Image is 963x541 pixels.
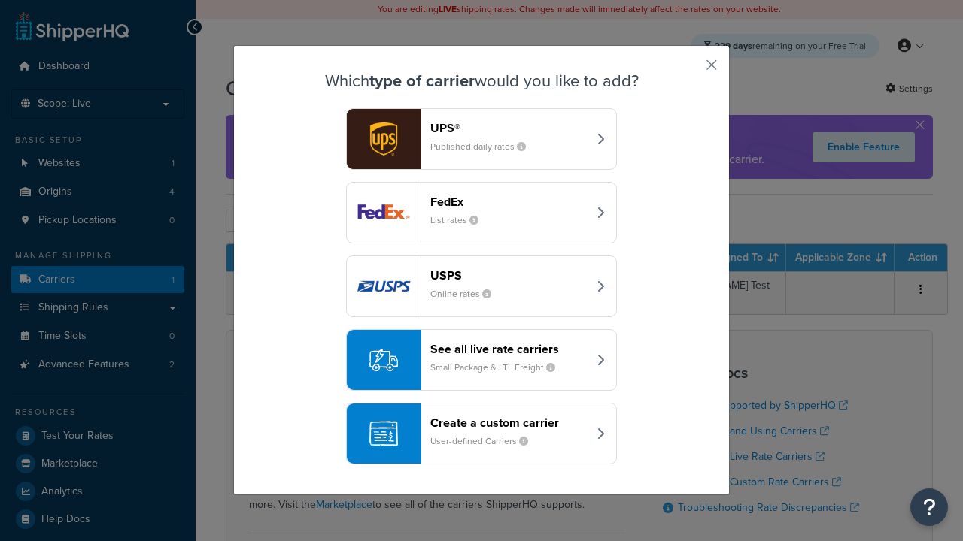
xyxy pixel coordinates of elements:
button: Open Resource Center [910,488,948,526]
img: usps logo [347,256,421,316]
small: Published daily rates [430,140,538,153]
header: FedEx [430,195,588,209]
small: User-defined Carriers [430,434,540,448]
img: fedEx logo [347,183,421,243]
button: usps logoUSPSOnline rates [346,255,617,317]
strong: type of carrier [369,68,475,93]
header: Create a custom carrier [430,416,588,430]
button: Create a custom carrierUser-defined Carriers [346,403,617,464]
small: List rates [430,213,491,227]
small: Online rates [430,287,503,301]
header: See all live rate carriers [430,342,588,356]
img: icon-carrier-liverate-becf4550.svg [369,346,398,374]
button: ups logoUPS®Published daily rates [346,108,617,170]
h3: Which would you like to add? [272,72,691,90]
button: fedEx logoFedExList rates [346,182,617,243]
small: Small Package & LTL Freight [430,361,567,374]
button: See all live rate carriersSmall Package & LTL Freight [346,329,617,391]
header: UPS® [430,121,588,135]
header: USPS [430,268,588,283]
img: ups logo [347,109,421,169]
img: icon-carrier-custom-c93b8a24.svg [369,419,398,448]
